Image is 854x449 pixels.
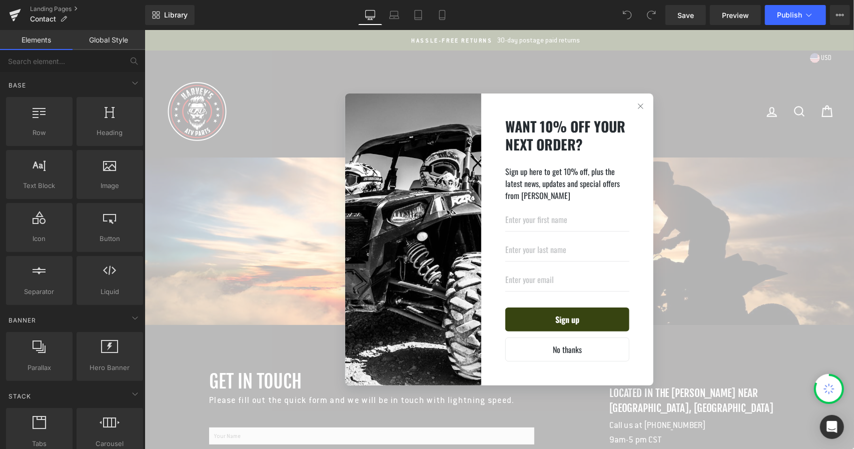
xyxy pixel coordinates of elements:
[8,315,37,325] span: Banner
[382,5,406,25] a: Laptop
[406,5,430,25] a: Tablet
[9,362,70,373] span: Parallax
[9,438,70,449] span: Tabs
[710,5,761,25] a: Preview
[9,233,70,244] span: Icon
[430,5,454,25] a: Mobile
[80,180,140,191] span: Image
[145,5,195,25] a: New Library
[830,5,850,25] button: More
[677,10,694,20] span: Save
[80,233,140,244] span: Button
[777,11,802,19] span: Publish
[722,10,749,20] span: Preview
[358,5,382,25] a: Desktop
[30,5,145,13] a: Landing Pages
[9,286,70,297] span: Separator
[80,127,140,138] span: Heading
[9,127,70,138] span: Row
[164,10,188,19] span: Library
[617,5,637,25] button: Undo
[641,5,661,25] button: Redo
[30,15,56,23] span: Contact
[8,80,27,90] span: Base
[80,438,140,449] span: Carousel
[8,391,32,401] span: Stack
[765,5,826,25] button: Publish
[80,362,140,373] span: Hero Banner
[80,286,140,297] span: Liquid
[73,30,145,50] a: Global Style
[820,415,844,439] div: Open Intercom Messenger
[9,180,70,191] span: Text Block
